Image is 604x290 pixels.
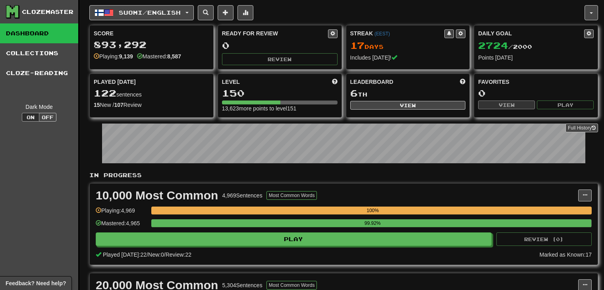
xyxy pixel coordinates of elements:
a: (EEST) [374,31,390,37]
strong: 107 [114,102,123,108]
div: Points [DATE] [478,54,594,62]
div: Clozemaster [22,8,73,16]
div: Marked as Known: 17 [539,251,592,259]
button: Search sentences [198,5,214,20]
div: 5,304 Sentences [222,281,262,289]
div: 10,000 Most Common [96,189,218,201]
div: th [350,88,466,99]
span: Score more points to level up [332,78,338,86]
div: Streak [350,29,445,37]
div: Score [94,29,209,37]
button: View [350,101,466,110]
button: Play [537,101,594,109]
div: 150 [222,88,338,98]
button: Review [222,53,338,65]
div: Day s [350,41,466,51]
span: / 2000 [478,43,532,50]
div: New / Review [94,101,209,109]
div: Dark Mode [6,103,72,111]
div: 99.92% [154,219,591,227]
div: Mastered: 4,965 [96,219,147,232]
button: Most Common Words [266,281,317,290]
strong: 15 [94,102,100,108]
div: Ready for Review [222,29,328,37]
div: 893,292 [94,40,209,50]
a: Full History [565,124,598,132]
span: 6 [350,87,358,99]
div: 0 [478,88,594,98]
div: 4,969 Sentences [222,191,262,199]
span: 122 [94,87,116,99]
button: On [22,113,39,122]
span: Level [222,78,240,86]
span: Played [DATE] [94,78,136,86]
span: / [147,251,148,258]
button: Play [96,232,492,246]
button: Add sentence to collection [218,5,233,20]
strong: 9,139 [119,53,133,60]
div: Mastered: [137,52,181,60]
div: Playing: 4,969 [96,207,147,220]
div: sentences [94,88,209,99]
span: Review: 22 [166,251,191,258]
p: In Progress [89,171,598,179]
span: 2724 [478,40,508,51]
button: Off [39,113,56,122]
button: Most Common Words [266,191,317,200]
button: Review (0) [496,232,592,246]
button: More stats [237,5,253,20]
strong: 8,587 [167,53,181,60]
div: 0 [222,41,338,50]
button: Suomi/English [89,5,194,20]
button: View [478,101,535,109]
div: Playing: [94,52,133,60]
div: Daily Goal [478,29,584,38]
div: Favorites [478,78,594,86]
span: Played [DATE]: 22 [103,251,147,258]
span: / [164,251,166,258]
span: New: 0 [148,251,164,258]
div: 13,623 more points to level 151 [222,104,338,112]
span: This week in points, UTC [460,78,465,86]
span: Open feedback widget [6,279,66,287]
div: Includes [DATE]! [350,54,466,62]
span: Leaderboard [350,78,394,86]
span: 17 [350,40,365,51]
div: 100% [154,207,592,215]
span: Suomi / English [119,9,181,16]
